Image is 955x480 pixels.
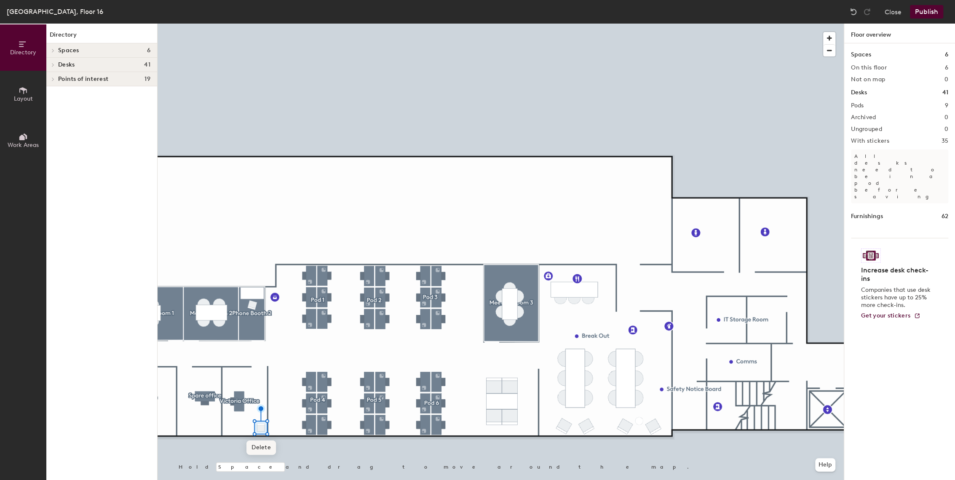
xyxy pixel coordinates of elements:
span: Desks [58,61,75,68]
h1: Desks [851,88,867,97]
a: Get your stickers [861,312,920,320]
img: Redo [863,8,871,16]
h2: 6 [945,64,948,71]
p: All desks need to be in a pod before saving [851,149,948,203]
h2: 0 [944,114,948,121]
h4: Increase desk check-ins [861,266,933,283]
span: Layout [14,95,33,102]
button: Help [815,458,835,472]
span: Work Areas [8,141,39,149]
h1: Floor overview [844,24,955,43]
h2: Pods [851,102,864,109]
p: Companies that use desk stickers have up to 25% more check-ins. [861,286,933,309]
h1: 62 [942,212,948,221]
h1: Spaces [851,50,871,59]
h2: 0 [944,76,948,83]
button: Close [885,5,901,19]
span: 19 [144,76,150,83]
button: Publish [910,5,943,19]
span: Get your stickers [861,312,910,319]
h2: Ungrouped [851,126,882,133]
span: 41 [144,61,150,68]
h2: With stickers [851,138,889,144]
h1: 6 [945,50,948,59]
span: Points of interest [58,76,108,83]
img: Sticker logo [861,248,880,263]
h2: 0 [944,126,948,133]
h1: 41 [942,88,948,97]
h2: 35 [941,138,948,144]
span: Delete [246,440,276,455]
h2: On this floor [851,64,887,71]
h1: Furnishings [851,212,883,221]
h2: Archived [851,114,876,121]
span: Spaces [58,47,79,54]
div: [GEOGRAPHIC_DATA], Floor 16 [7,6,103,17]
h2: 9 [945,102,948,109]
img: Undo [849,8,858,16]
span: 6 [147,47,150,54]
h1: Directory [46,30,157,43]
h2: Not on map [851,76,885,83]
span: Directory [10,49,36,56]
